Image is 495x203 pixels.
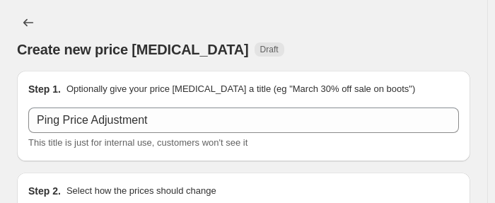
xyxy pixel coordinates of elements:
p: Select how the prices should change [66,184,216,198]
span: This title is just for internal use, customers won't see it [28,137,248,148]
span: Create new price [MEDICAL_DATA] [17,42,249,57]
p: Optionally give your price [MEDICAL_DATA] a title (eg "March 30% off sale on boots") [66,82,415,96]
h2: Step 1. [28,82,61,96]
button: Price change jobs [17,11,40,34]
input: 30% off holiday sale [28,108,459,133]
h2: Step 2. [28,184,61,198]
span: Draft [260,44,279,55]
